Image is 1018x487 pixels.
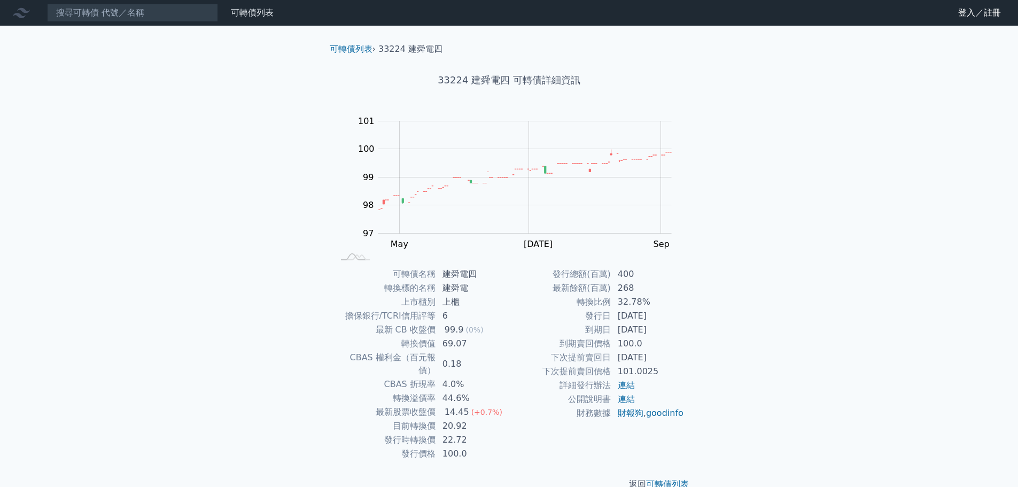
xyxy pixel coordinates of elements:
td: 268 [611,281,685,295]
a: 連結 [618,394,635,404]
tspan: 98 [363,200,374,210]
div: 14.45 [442,406,471,419]
td: 發行時轉換價 [334,433,436,447]
td: 目前轉換價 [334,419,436,433]
td: 69.07 [436,337,509,351]
iframe: Chat Widget [965,436,1018,487]
tspan: 99 [363,172,374,182]
td: 上櫃 [436,295,509,309]
td: 上市櫃別 [334,295,436,309]
td: 可轉債名稱 [334,267,436,281]
td: 詳細發行辦法 [509,378,611,392]
tspan: May [391,239,408,249]
td: 101.0025 [611,365,685,378]
td: 轉換價值 [334,337,436,351]
td: [DATE] [611,309,685,323]
td: CBAS 權利金（百元報價） [334,351,436,377]
a: goodinfo [646,408,683,418]
td: 下次提前賣回日 [509,351,611,365]
a: 可轉債列表 [330,44,372,54]
td: 財務數據 [509,406,611,420]
td: 4.0% [436,377,509,391]
td: 發行日 [509,309,611,323]
td: 最新股票收盤價 [334,405,436,419]
td: 發行價格 [334,447,436,461]
tspan: 97 [363,228,374,238]
td: 44.6% [436,391,509,405]
td: 最新 CB 收盤價 [334,323,436,337]
td: 建舜電四 [436,267,509,281]
div: 99.9 [442,323,466,336]
td: [DATE] [611,351,685,365]
g: Series [378,150,671,210]
a: 連結 [618,380,635,390]
td: 6 [436,309,509,323]
h1: 33224 建舜電四 可轉債詳細資訊 [321,73,697,88]
td: 到期日 [509,323,611,337]
td: 建舜電 [436,281,509,295]
tspan: [DATE] [524,239,553,249]
li: 33224 建舜電四 [378,43,442,56]
li: › [330,43,376,56]
td: [DATE] [611,323,685,337]
td: 轉換溢價率 [334,391,436,405]
td: 轉換標的名稱 [334,281,436,295]
td: 20.92 [436,419,509,433]
td: 下次提前賣回價格 [509,365,611,378]
td: 400 [611,267,685,281]
td: 32.78% [611,295,685,309]
tspan: 100 [358,144,375,154]
td: 100.0 [611,337,685,351]
a: 可轉債列表 [231,7,274,18]
g: Chart [346,116,688,249]
a: 財報狗 [618,408,643,418]
td: 到期賣回價格 [509,337,611,351]
td: 100.0 [436,447,509,461]
span: (+0.7%) [471,408,502,416]
tspan: 101 [358,116,375,126]
td: CBAS 折現率 [334,377,436,391]
tspan: Sep [654,239,670,249]
td: , [611,406,685,420]
td: 最新餘額(百萬) [509,281,611,295]
input: 搜尋可轉債 代號／名稱 [47,4,218,22]
td: 公開說明書 [509,392,611,406]
a: 登入／註冊 [950,4,1009,21]
span: (0%) [465,326,483,334]
td: 發行總額(百萬) [509,267,611,281]
td: 0.18 [436,351,509,377]
td: 擔保銀行/TCRI信用評等 [334,309,436,323]
td: 22.72 [436,433,509,447]
td: 轉換比例 [509,295,611,309]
